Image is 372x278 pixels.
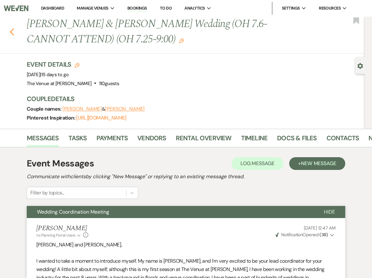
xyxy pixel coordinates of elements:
[304,225,336,231] span: [DATE] 12:47 AM
[36,241,122,248] span: [PERSON_NAME] and [PERSON_NAME],
[30,189,64,197] div: Filter by topics...
[301,160,336,167] span: New Message
[62,106,102,112] button: [PERSON_NAME]
[62,106,145,112] span: &
[4,2,28,15] img: Weven Logo
[27,94,358,103] h3: Couple Details
[36,233,75,238] span: to: Planning Portal Users
[27,106,62,112] span: Couple names:
[232,157,283,170] button: Log Message
[27,206,314,218] button: Wedding Coordination Meeting
[326,133,359,147] a: Contacts
[41,71,69,78] span: 15 days to go
[76,114,126,121] a: [URL][DOMAIN_NAME]
[27,133,59,147] a: Messages
[275,231,336,238] button: NotificationOpened (38)
[37,208,109,215] span: Wedding Coordination Meeting
[40,71,68,78] span: |
[27,60,119,69] h3: Event Details
[27,71,68,78] span: [DATE]
[289,157,345,170] button: +New Message
[105,106,145,112] button: [PERSON_NAME]
[27,157,94,170] h1: Event Messages
[97,133,128,147] a: Payments
[319,5,341,11] span: Resources
[179,38,184,43] button: Edit
[357,62,363,69] button: Open lead details
[277,133,317,147] a: Docs & Files
[27,114,76,121] span: Pinterest Inspiration:
[314,206,345,218] button: Hide
[184,5,205,11] span: Analytics
[319,232,328,238] strong: ( 38 )
[99,80,119,87] span: 110 guests
[275,232,328,238] span: Opened
[240,160,275,167] span: Log Message
[324,208,335,215] span: Hide
[137,133,166,147] a: Vendors
[68,133,87,147] a: Tasks
[176,133,232,147] a: Rental Overview
[241,133,268,147] a: Timeline
[160,5,172,11] a: To Do
[36,224,88,232] h5: [PERSON_NAME]
[27,173,345,180] h2: Communicate with clients by clicking "New Message" or replying to an existing message thread.
[36,232,82,238] button: to: Planning Portal Users
[77,5,108,11] span: Manage Venues
[127,5,147,11] a: Bookings
[27,80,91,87] span: The Venue at [PERSON_NAME]
[27,17,295,47] h1: [PERSON_NAME] & [PERSON_NAME] Wedding (OH 7.6-CANNOT ATTEND) (OH 7.25-9:00)
[41,5,64,11] a: Dashboard
[282,5,300,11] span: Settings
[281,232,303,238] span: Notification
